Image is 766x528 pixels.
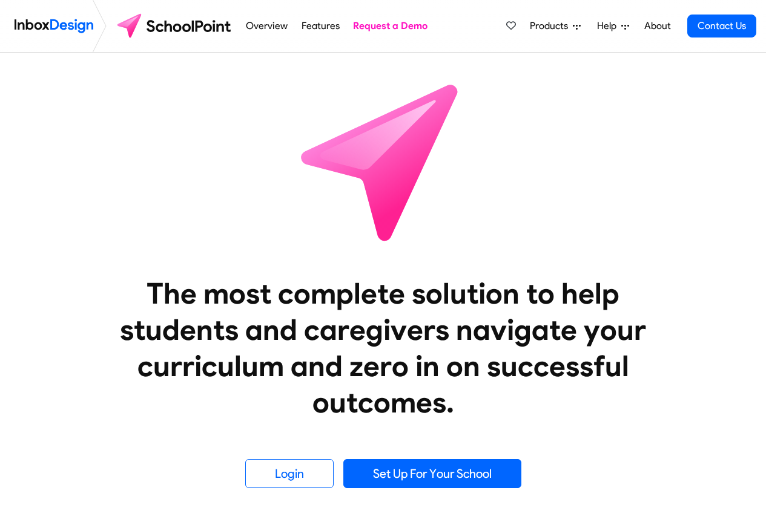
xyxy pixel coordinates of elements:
[274,53,492,270] img: icon_schoolpoint.svg
[350,14,431,38] a: Request a Demo
[530,19,573,33] span: Products
[243,14,291,38] a: Overview
[96,275,671,420] heading: The most complete solution to help students and caregivers navigate your curriculum and zero in o...
[111,11,239,41] img: schoolpoint logo
[597,19,621,33] span: Help
[592,14,634,38] a: Help
[687,15,756,37] a: Contact Us
[343,459,521,488] a: Set Up For Your School
[641,14,674,38] a: About
[245,459,334,488] a: Login
[298,14,343,38] a: Features
[525,14,586,38] a: Products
